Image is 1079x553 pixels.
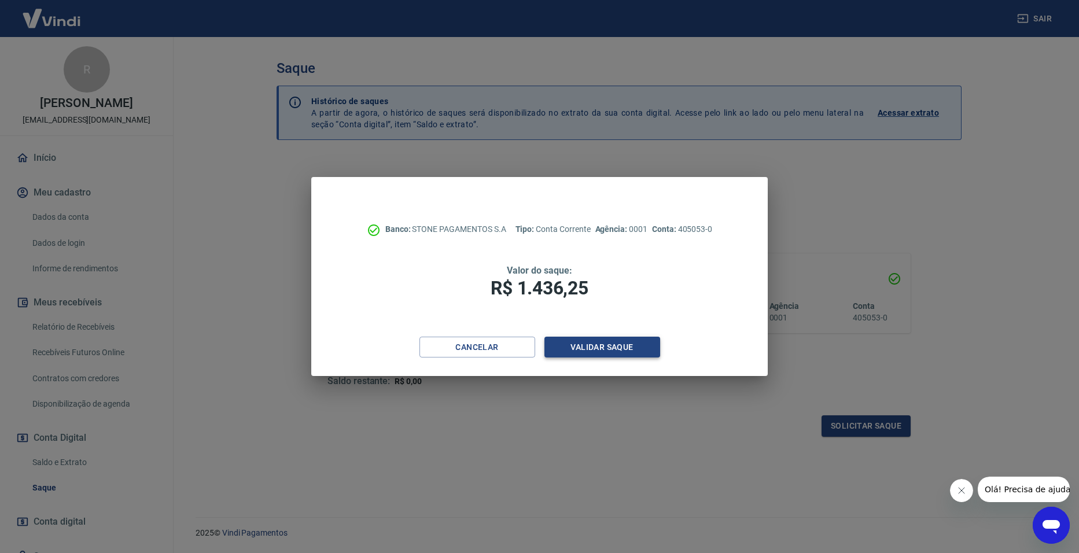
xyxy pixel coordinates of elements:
[950,479,973,502] iframe: Fechar mensagem
[491,277,588,299] span: R$ 1.436,25
[507,265,572,276] span: Valor do saque:
[1033,507,1070,544] iframe: Botão para abrir a janela de mensagens
[385,223,506,235] p: STONE PAGAMENTOS S.A
[419,337,535,358] button: Cancelar
[544,337,660,358] button: Validar saque
[385,224,413,234] span: Banco:
[978,477,1070,502] iframe: Mensagem da empresa
[595,223,647,235] p: 0001
[7,8,97,17] span: Olá! Precisa de ajuda?
[515,223,591,235] p: Conta Corrente
[515,224,536,234] span: Tipo:
[595,224,629,234] span: Agência:
[652,224,678,234] span: Conta:
[652,223,712,235] p: 405053-0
